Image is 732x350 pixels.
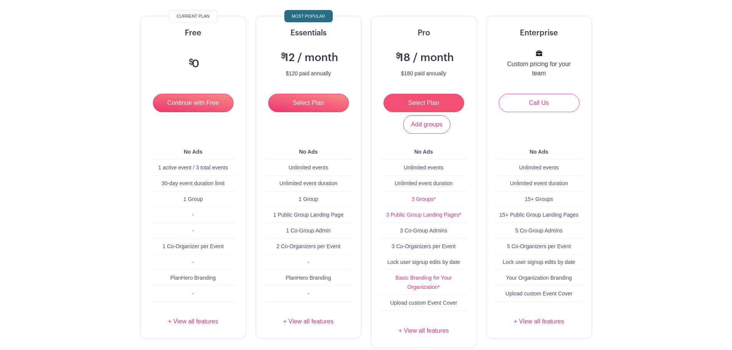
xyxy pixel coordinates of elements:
[403,115,451,134] a: Add groups
[265,317,352,326] a: + View all features
[183,196,203,202] span: 1 Group
[401,71,447,76] p: $180 paid annually
[273,212,344,218] span: 1 Public Group Landing Page
[496,28,583,38] h5: Enterprise
[268,94,349,112] input: Select Plan
[289,164,329,171] span: Unlimited events
[387,259,460,265] span: Lock user signup edits by date
[285,275,331,281] span: PlanHero Branding
[519,164,559,171] span: Unlimited events
[380,326,467,335] a: + View all features
[279,51,338,65] h3: 12 / month
[161,180,224,186] span: 30-day event duration limit
[286,71,331,76] p: $120 paid annually
[383,94,464,112] input: Select Plan
[507,243,571,249] span: 5 Co-Organizers per Event
[279,180,337,186] span: Unlimited event duration
[499,94,579,112] a: Call Us
[394,51,454,65] h3: 18 / month
[177,12,209,21] span: Current Plan
[386,212,461,218] a: 3 Public Group Landing Pages*
[515,227,563,234] span: 5 Co-Group Admins
[510,180,568,186] span: Unlimited event duration
[396,52,401,60] span: $
[505,60,573,78] p: Custom pricing for your team
[192,290,194,297] span: -
[276,243,340,249] span: 2 Co-Organizers per Event
[525,196,553,202] span: 15+ Groups
[496,317,583,326] a: + View all features
[299,149,317,155] b: No Ads
[192,212,194,218] span: -
[529,149,548,155] b: No Ads
[307,259,309,265] span: -
[307,290,309,297] span: -
[380,28,467,38] h5: Pro
[400,227,447,234] span: 3 Co-Group Admins
[412,196,436,202] a: 3 Groups*
[500,212,579,218] span: 15+ Public Group Landing Pages
[265,28,352,38] h5: Essentials
[390,300,457,306] span: Upload custom Event Cover
[395,275,451,290] a: Basic Branding for Your Organization*
[299,196,318,202] span: 1 Group
[503,259,575,265] span: Lock user signup edits by date
[506,275,572,281] span: Your Organization Branding
[192,227,194,234] span: -
[187,58,199,71] h3: 0
[395,180,453,186] span: Unlimited event duration
[184,149,202,155] b: No Ads
[392,243,456,249] span: 3 Co-Organizers per Event
[163,243,224,249] span: 1 Co-Organizer per Event
[292,12,325,21] span: Most Popular
[158,164,228,171] span: 1 active event / 3 total events
[414,149,433,155] b: No Ads
[150,28,237,38] h5: Free
[170,275,216,281] span: PlanHero Branding
[404,164,444,171] span: Unlimited events
[192,259,194,265] span: -
[281,52,286,60] span: $
[505,290,572,297] span: Upload custom Event Cover
[153,94,234,112] input: Continue with Free
[286,227,331,234] span: 1 Co-Group Admin
[150,317,237,326] a: + View all features
[189,58,194,66] span: $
